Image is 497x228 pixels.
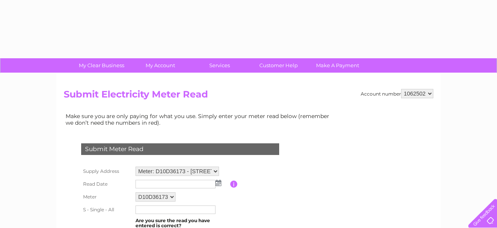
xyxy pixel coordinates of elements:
[129,58,193,73] a: My Account
[361,89,433,98] div: Account number
[64,111,335,127] td: Make sure you are only paying for what you use. Simply enter your meter read below (remember we d...
[79,190,134,204] th: Meter
[230,181,238,188] input: Information
[79,165,134,178] th: Supply Address
[247,58,311,73] a: Customer Help
[79,204,134,216] th: S - Single - All
[306,58,370,73] a: Make A Payment
[79,178,134,190] th: Read Date
[188,58,252,73] a: Services
[81,143,279,155] div: Submit Meter Read
[64,89,433,104] h2: Submit Electricity Meter Read
[215,180,221,186] img: ...
[70,58,134,73] a: My Clear Business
